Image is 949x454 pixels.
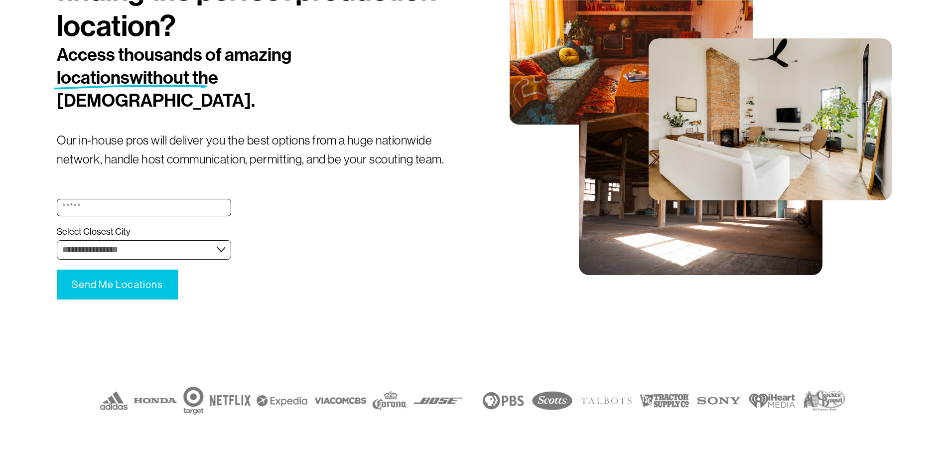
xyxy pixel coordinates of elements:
button: Send Me LocationsSend Me Locations [57,270,177,300]
select: Select Closest City [57,240,231,260]
span: Send Me Locations [72,279,162,291]
span: without the [DEMOGRAPHIC_DATA]. [57,67,255,112]
span: Select Closest City [57,226,131,238]
p: Our in-house pros will deliver you the best options from a huge nationwide network, handle host c... [57,131,474,168]
h2: Access thousands of amazing locations [57,44,405,112]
